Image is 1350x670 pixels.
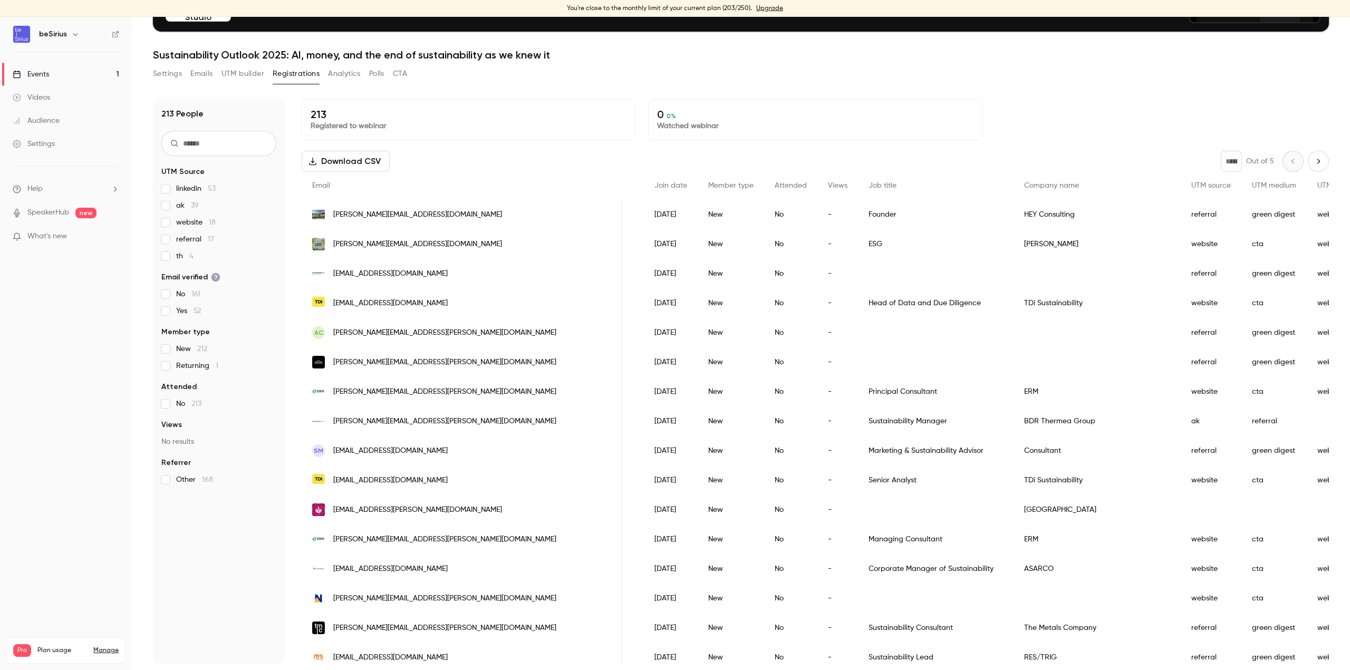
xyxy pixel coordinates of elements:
div: [DATE] [644,495,698,525]
span: 213 [191,400,201,407]
div: [DATE] [644,318,698,347]
img: metals.co [312,622,325,634]
span: Plan usage [37,646,87,655]
div: Consultant [1014,436,1181,465]
h1: Sustainability Outlook 2025: AI, money, and the end of sustainability as we knew it [153,48,1329,61]
span: 17 [208,236,214,243]
span: Email verified [161,272,220,283]
button: Next page [1308,151,1329,172]
span: [PERSON_NAME][EMAIL_ADDRESS][PERSON_NAME][DOMAIN_NAME] [333,623,556,634]
a: Manage [93,646,119,655]
div: cta [1241,377,1307,406]
div: [DATE] [644,584,698,613]
img: sustainabilityexcellence.com [312,267,325,280]
span: 52 [194,307,201,315]
div: ESG [858,229,1014,259]
span: Email [312,182,330,189]
a: SpeakerHub [27,207,69,218]
div: [DATE] [644,377,698,406]
img: beSirius [13,26,30,43]
span: New [176,344,207,354]
span: [PERSON_NAME][EMAIL_ADDRESS][PERSON_NAME][DOMAIN_NAME] [333,327,556,338]
span: [EMAIL_ADDRESS][DOMAIN_NAME] [333,298,448,309]
div: New [698,465,764,495]
div: [DATE] [644,554,698,584]
span: 53 [208,185,216,192]
div: - [817,554,858,584]
span: Member type [161,327,210,337]
div: No [764,554,817,584]
span: ak [176,200,199,211]
div: - [817,613,858,643]
div: Principal Consultant [858,377,1014,406]
div: - [817,200,858,229]
div: New [698,495,764,525]
div: - [817,377,858,406]
span: Help [27,183,43,195]
div: BDR Thermea Group [1014,406,1181,436]
div: - [817,436,858,465]
img: newmont.com [312,592,325,605]
div: No [764,465,817,495]
button: Analytics [328,65,361,82]
span: Pro [13,644,31,657]
span: AC [314,328,323,337]
div: [DATE] [644,288,698,318]
div: New [698,377,764,406]
div: Founder [858,200,1014,229]
span: UTM medium [1252,182,1296,189]
p: No results [161,436,276,447]
div: [DATE] [644,229,698,259]
span: Attended [775,182,807,189]
span: Join date [654,182,687,189]
span: [PERSON_NAME][EMAIL_ADDRESS][PERSON_NAME][DOMAIN_NAME] [333,593,556,604]
div: No [764,229,817,259]
span: Member type [708,182,754,189]
div: Managing Consultant [858,525,1014,554]
span: Views [161,420,182,430]
div: - [817,525,858,554]
span: Views [828,182,847,189]
span: [EMAIL_ADDRESS][DOMAIN_NAME] [333,652,448,663]
span: No [176,399,201,409]
span: Company name [1024,182,1079,189]
div: No [764,406,817,436]
div: cta [1241,554,1307,584]
div: Videos [13,92,50,103]
span: referral [176,234,214,245]
span: Attended [161,382,197,392]
div: The Metals Company [1014,613,1181,643]
div: [DATE] [644,436,698,465]
span: Returning [176,361,218,371]
img: heyconsulting.io [312,210,325,219]
div: Corporate Manager of Sustainability [858,554,1014,584]
div: Sustainability Manager [858,406,1014,436]
span: linkedin [176,183,216,194]
div: New [698,554,764,584]
div: HEY Consulting [1014,200,1181,229]
span: What's new [27,231,67,242]
div: referral [1181,200,1241,229]
img: asarco.com [312,562,325,575]
section: facet-groups [161,167,276,485]
p: Out of 5 [1246,156,1274,167]
div: New [698,436,764,465]
span: 4 [189,253,194,260]
button: UTM builder [221,65,264,82]
div: New [698,406,764,436]
div: No [764,377,817,406]
div: [DATE] [644,613,698,643]
div: [DATE] [644,347,698,377]
span: th [176,251,194,261]
div: No [764,525,817,554]
div: - [817,318,858,347]
div: website [1181,554,1241,584]
h6: beSirius [39,29,67,40]
span: Other [176,474,213,485]
div: cta [1241,288,1307,318]
img: engie.com [312,356,325,368]
a: Upgrade [756,4,783,13]
span: [EMAIL_ADDRESS][DOMAIN_NAME] [333,564,448,575]
p: 213 [311,108,626,121]
span: website [176,217,216,228]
